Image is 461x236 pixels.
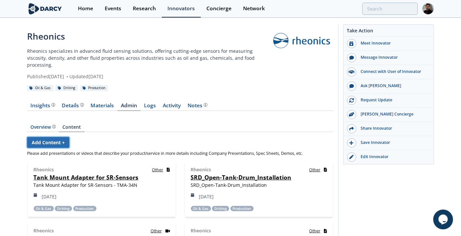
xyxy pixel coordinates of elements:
[27,48,270,68] p: Rheonics specializes in advanced fluid sensing solutions, offering cutting-edge sensors for measu...
[152,167,163,173] span: other
[27,85,53,91] div: Oil & Gas
[191,166,211,173] h3: Rheonics
[58,103,87,111] a: Details
[362,3,418,15] input: Advanced Search
[27,125,59,132] a: Overview
[230,206,254,211] span: Production
[152,166,170,173] a: other
[212,206,229,211] span: Drilling
[356,140,430,146] div: Save Innovator
[133,6,156,11] div: Research
[191,182,327,188] p: SRD_Open-Tank-Drum_Installation
[27,151,334,156] p: Please add presentations or videos that describe your product/service in more details including C...
[343,27,434,37] div: Take Action
[151,228,162,234] span: other
[55,85,78,91] div: Drilling
[204,103,207,107] img: information.svg
[55,206,72,211] span: Drilling
[356,54,430,60] div: Message Innovator
[422,3,434,15] img: Profile
[52,125,56,128] img: information.svg
[167,6,195,11] div: Innovators
[356,40,430,46] div: Meet Innovator
[160,103,184,111] a: Activity
[87,103,118,111] a: Materials
[356,111,430,117] div: [PERSON_NAME] Concierge
[73,206,96,211] span: Production
[191,227,211,234] h3: Rheonics
[118,103,141,111] a: Admin
[343,150,434,164] a: Edit Innovator
[59,125,85,132] a: Content
[27,3,63,15] img: logo-wide.svg
[309,167,320,173] span: other
[34,206,54,211] span: Oil & Gas
[34,193,57,200] span: [DATE]
[31,125,56,129] div: Overview
[191,193,214,200] span: [DATE]
[105,6,121,11] div: Events
[356,83,430,89] div: Ask [PERSON_NAME]
[34,182,170,188] p: Tank Mount Adapter for SR-Sensors - TMA-34N
[62,103,84,108] div: Details
[78,6,93,11] div: Home
[141,103,160,111] a: Logs
[52,103,55,107] img: information.svg
[65,73,69,80] span: •
[151,227,170,234] a: other
[27,137,69,148] a: Add Content +
[243,6,265,11] div: Network
[188,103,207,108] div: Notes
[309,227,327,234] a: other
[34,173,139,181] a: Tank Mount Adapter for SR-Sensors
[356,69,430,75] div: Connect with User of Innovator
[34,166,54,173] h3: Rheonics
[433,210,454,229] iframe: chat widget
[309,166,327,173] a: other
[206,6,231,11] div: Concierge
[31,103,55,108] div: Insights
[356,97,430,103] div: Request Update
[27,103,58,111] a: Insights
[309,228,320,234] span: other
[356,125,430,131] div: Share Innovator
[80,103,84,107] img: information.svg
[191,173,292,181] a: SRD_Open-Tank-Drum_Installation
[27,73,270,80] div: Published [DATE] Updated [DATE]
[27,30,270,43] div: Rheonics
[184,103,211,111] a: Notes
[343,136,434,150] button: Save Innovator
[80,85,108,91] div: Production
[191,206,211,211] span: Oil & Gas
[356,154,430,160] div: Edit Innovator
[34,227,54,234] h3: Rheonics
